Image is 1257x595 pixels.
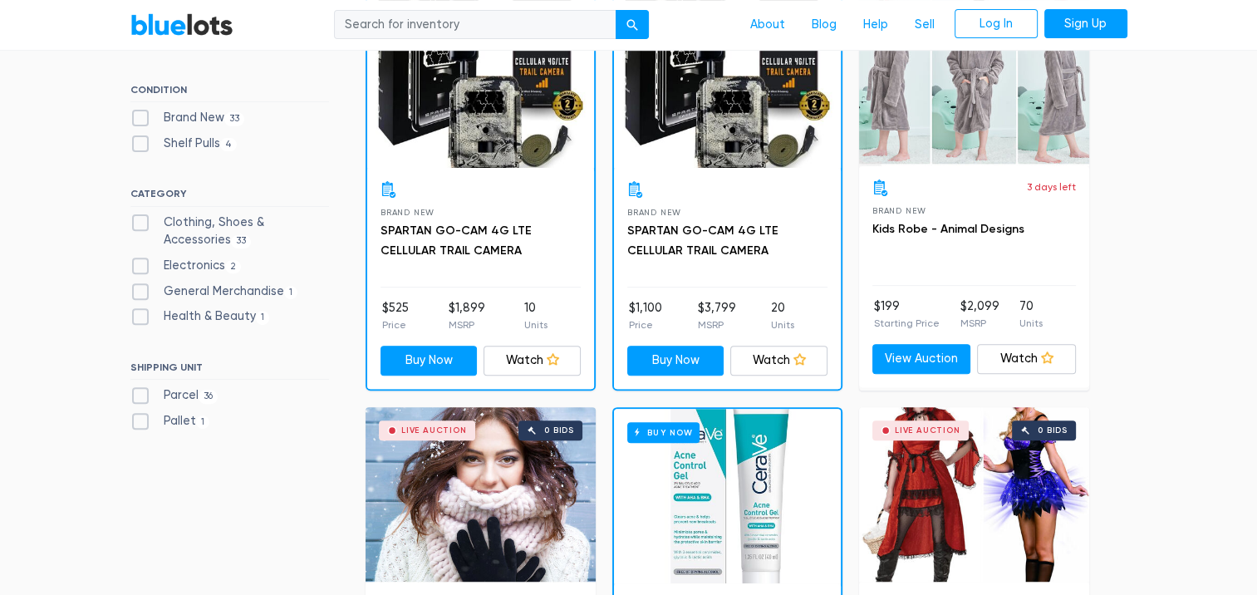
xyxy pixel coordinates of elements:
[130,361,329,380] h6: SHIPPING UNIT
[872,206,926,215] span: Brand New
[401,426,467,435] div: Live Auction
[382,317,409,332] p: Price
[977,344,1076,374] a: Watch
[771,317,794,332] p: Units
[850,9,901,41] a: Help
[484,346,581,376] a: Watch
[544,426,574,435] div: 0 bids
[524,317,547,332] p: Units
[224,112,245,125] span: 33
[231,235,252,248] span: 33
[130,109,245,127] label: Brand New
[130,412,210,430] label: Pallet
[960,297,999,331] li: $2,099
[1027,179,1076,194] p: 3 days left
[697,299,735,332] li: $3,799
[771,299,794,332] li: 20
[874,316,940,331] p: Starting Price
[627,346,724,376] a: Buy Now
[627,208,681,217] span: Brand New
[284,286,298,299] span: 1
[798,9,850,41] a: Blog
[256,311,270,324] span: 1
[130,257,242,275] label: Electronics
[382,299,409,332] li: $525
[627,422,700,443] h6: Buy Now
[730,346,827,376] a: Watch
[130,84,329,102] h6: CONDITION
[895,426,960,435] div: Live Auction
[1038,426,1068,435] div: 0 bids
[366,407,596,582] a: Live Auction 0 bids
[872,344,971,374] a: View Auction
[220,138,238,151] span: 4
[614,409,841,583] a: Buy Now
[381,346,478,376] a: Buy Now
[1019,297,1043,331] li: 70
[955,9,1038,39] a: Log In
[872,222,1024,236] a: Kids Robe - Animal Designs
[130,214,329,249] label: Clothing, Shoes & Accessories
[130,283,298,301] label: General Merchandise
[196,416,210,429] span: 1
[199,390,219,403] span: 36
[381,208,435,217] span: Brand New
[629,299,662,332] li: $1,100
[960,316,999,331] p: MSRP
[524,299,547,332] li: 10
[1019,316,1043,331] p: Units
[901,9,948,41] a: Sell
[737,9,798,41] a: About
[130,188,329,206] h6: CATEGORY
[130,386,219,405] label: Parcel
[130,12,233,37] a: BlueLots
[334,10,616,40] input: Search for inventory
[381,224,532,258] a: SPARTAN GO-CAM 4G LTE CELLULAR TRAIL CAMERA
[225,260,242,273] span: 2
[448,317,484,332] p: MSRP
[130,135,238,153] label: Shelf Pulls
[697,317,735,332] p: MSRP
[1044,9,1127,39] a: Sign Up
[448,299,484,332] li: $1,899
[627,224,778,258] a: SPARTAN GO-CAM 4G LTE CELLULAR TRAIL CAMERA
[130,307,270,326] label: Health & Beauty
[874,297,940,331] li: $199
[629,317,662,332] p: Price
[859,407,1089,582] a: Live Auction 0 bids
